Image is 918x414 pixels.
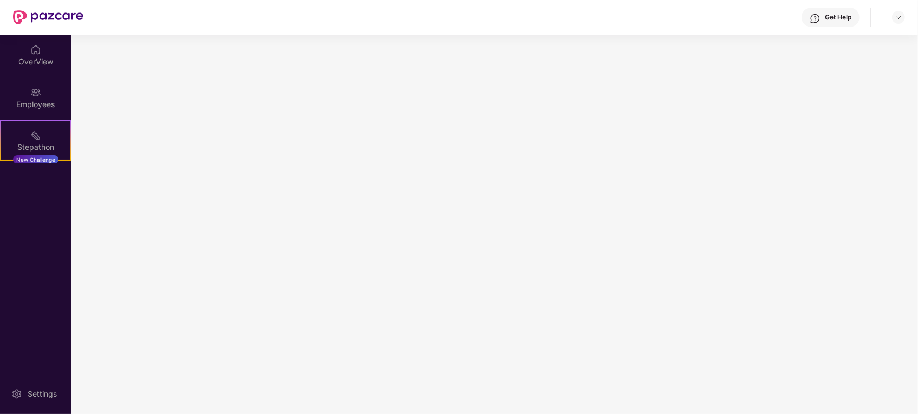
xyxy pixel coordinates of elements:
[13,10,83,24] img: New Pazcare Logo
[30,87,41,98] img: svg+xml;base64,PHN2ZyBpZD0iRW1wbG95ZWVzIiB4bWxucz0iaHR0cDovL3d3dy53My5vcmcvMjAwMC9zdmciIHdpZHRoPS...
[1,142,70,153] div: Stepathon
[894,13,903,22] img: svg+xml;base64,PHN2ZyBpZD0iRHJvcGRvd24tMzJ4MzIiIHhtbG5zPSJodHRwOi8vd3d3LnczLm9yZy8yMDAwL3N2ZyIgd2...
[11,389,22,399] img: svg+xml;base64,PHN2ZyBpZD0iU2V0dGluZy0yMHgyMCIgeG1sbnM9Imh0dHA6Ly93d3cudzMub3JnLzIwMDAvc3ZnIiB3aW...
[810,13,821,24] img: svg+xml;base64,PHN2ZyBpZD0iSGVscC0zMngzMiIgeG1sbnM9Imh0dHA6Ly93d3cudzMub3JnLzIwMDAvc3ZnIiB3aWR0aD...
[30,44,41,55] img: svg+xml;base64,PHN2ZyBpZD0iSG9tZSIgeG1sbnM9Imh0dHA6Ly93d3cudzMub3JnLzIwMDAvc3ZnIiB3aWR0aD0iMjAiIG...
[30,130,41,141] img: svg+xml;base64,PHN2ZyB4bWxucz0iaHR0cDovL3d3dy53My5vcmcvMjAwMC9zdmciIHdpZHRoPSIyMSIgaGVpZ2h0PSIyMC...
[13,155,58,164] div: New Challenge
[825,13,851,22] div: Get Help
[24,389,60,399] div: Settings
